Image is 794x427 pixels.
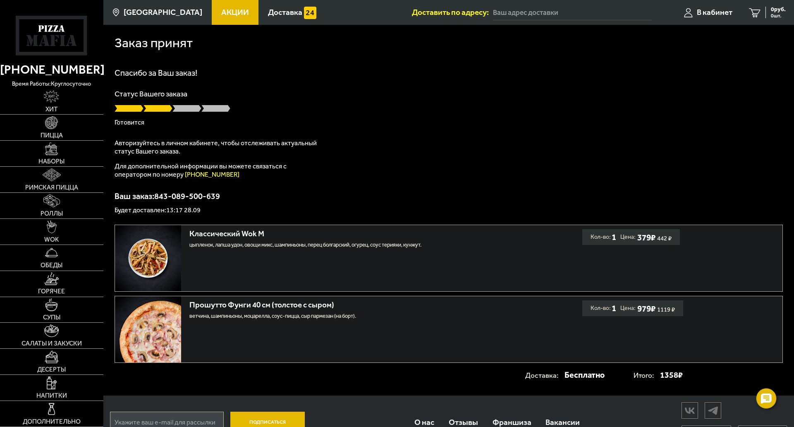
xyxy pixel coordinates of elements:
p: Готовится [115,119,783,126]
h1: Заказ принят [115,36,193,49]
img: tg [705,403,721,418]
span: Хит [45,106,58,113]
span: Горячее [38,288,65,295]
span: Обеды [41,262,62,269]
span: Акции [221,8,249,16]
span: Доставить по адресу: [412,8,493,16]
p: Доставка: [525,367,564,383]
span: Цена: [620,300,636,316]
span: Пицца [41,132,63,139]
h1: Спасибо за Ваш заказ! [115,69,783,77]
div: Прошутто Фунги 40 см (толстое с сыром) [189,300,502,310]
span: Цена: [620,229,636,245]
p: Авторизуйтесь в личном кабинете, чтобы отслеживать актуальный статус Вашего заказа. [115,139,321,156]
s: 1119 ₽ [657,307,675,312]
span: Римская пицца [25,185,78,191]
span: [GEOGRAPHIC_DATA] [124,8,202,16]
a: [PHONE_NUMBER] [185,170,239,178]
span: Наборы [38,158,65,165]
span: В кабинет [697,8,732,16]
b: 979 ₽ [637,303,655,314]
span: Доставка [268,8,302,16]
img: vk [682,403,698,418]
span: Десерты [37,367,66,373]
span: Напитки [36,393,67,399]
p: Ваш заказ: 843-089-500-639 [115,192,783,200]
p: ветчина, шампиньоны, моцарелла, соус-пицца, сыр пармезан (на борт). [189,312,502,320]
img: 15daf4d41897b9f0e9f617042186c801.svg [304,7,316,19]
p: Будет доставлен: 13:17 28.09 [115,207,783,213]
b: 379 ₽ [637,232,655,242]
span: Салаты и закуски [22,341,82,347]
p: Статус Вашего заказа [115,90,783,98]
p: Для дополнительной информации вы можете связаться с оператором по номеру [115,162,321,179]
input: Ваш адрес доставки [493,5,652,20]
span: Супы [43,314,60,321]
span: Дополнительно [23,419,81,425]
div: Кол-во: [591,300,616,316]
span: 0 руб. [771,7,786,12]
p: Итого: [634,367,660,383]
span: 0 шт. [771,13,786,18]
span: Роллы [41,211,63,217]
span: WOK [44,237,59,243]
div: Классический Wok M [189,229,502,239]
s: 442 ₽ [657,236,672,241]
strong: 1358 ₽ [660,367,683,383]
p: цыпленок, лапша удон, овощи микс, шампиньоны, перец болгарский, огурец, соус терияки, кунжут. [189,241,502,249]
div: Кол-во: [591,229,616,245]
strong: Бесплатно [564,367,605,383]
b: 1 [612,300,616,316]
b: 1 [612,229,616,245]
